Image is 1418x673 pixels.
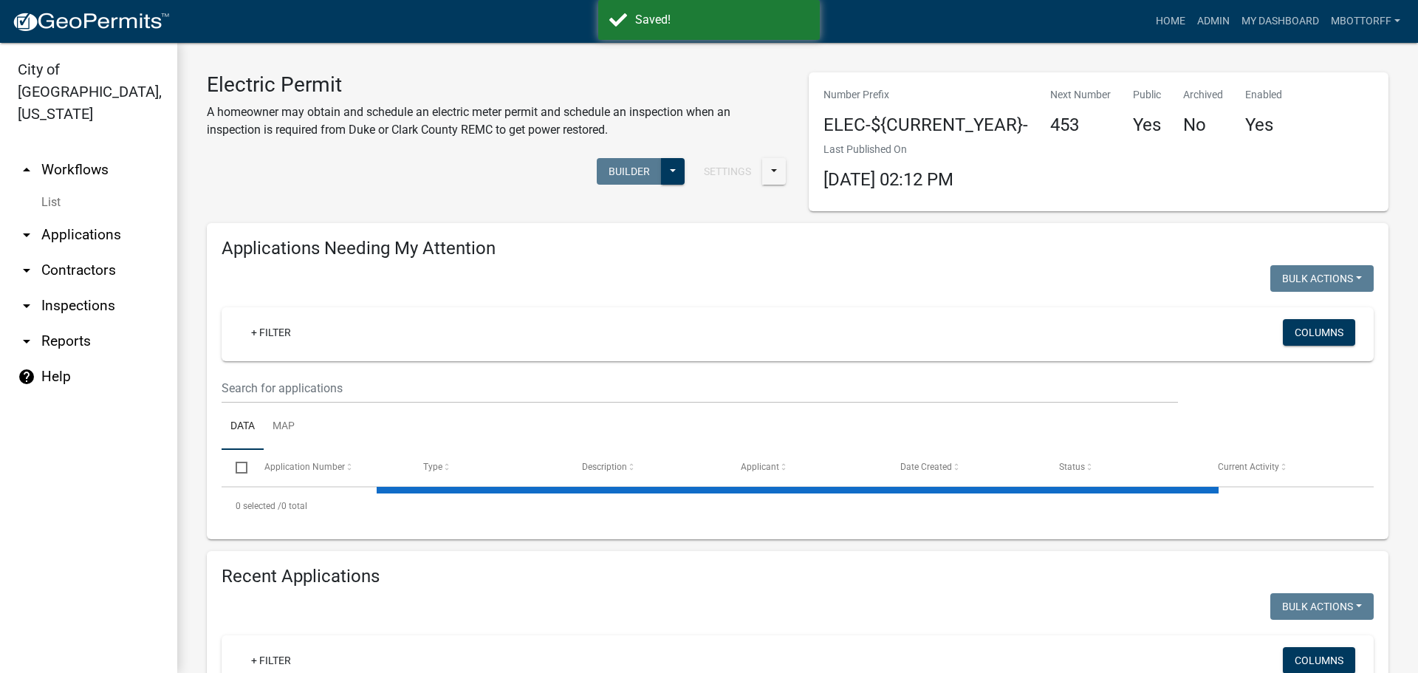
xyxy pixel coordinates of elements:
[741,462,779,472] span: Applicant
[1283,319,1355,346] button: Columns
[18,226,35,244] i: arrow_drop_down
[823,87,1028,103] p: Number Prefix
[18,297,35,315] i: arrow_drop_down
[423,462,442,472] span: Type
[264,403,304,451] a: Map
[727,450,886,485] datatable-header-cell: Applicant
[1191,7,1236,35] a: Admin
[222,373,1178,403] input: Search for applications
[18,368,35,386] i: help
[1133,115,1161,136] h4: Yes
[239,319,303,346] a: + Filter
[823,115,1028,136] h4: ELEC-${CURRENT_YEAR}-
[1204,450,1363,485] datatable-header-cell: Current Activity
[1150,7,1191,35] a: Home
[222,403,264,451] a: Data
[1045,450,1204,485] datatable-header-cell: Status
[222,450,250,485] datatable-header-cell: Select
[409,450,568,485] datatable-header-cell: Type
[1133,87,1161,103] p: Public
[264,462,345,472] span: Application Number
[692,158,763,185] button: Settings
[18,332,35,350] i: arrow_drop_down
[635,11,809,29] div: Saved!
[1270,593,1374,620] button: Bulk Actions
[222,488,1374,525] div: 0 total
[1245,115,1282,136] h4: Yes
[1270,265,1374,292] button: Bulk Actions
[236,501,281,511] span: 0 selected /
[250,450,408,485] datatable-header-cell: Application Number
[1218,462,1279,472] span: Current Activity
[18,161,35,179] i: arrow_drop_up
[207,72,787,98] h3: Electric Permit
[1050,87,1111,103] p: Next Number
[886,450,1044,485] datatable-header-cell: Date Created
[1183,115,1223,136] h4: No
[222,566,1374,587] h4: Recent Applications
[900,462,952,472] span: Date Created
[568,450,727,485] datatable-header-cell: Description
[1245,87,1282,103] p: Enabled
[1236,7,1325,35] a: My Dashboard
[1059,462,1085,472] span: Status
[1050,115,1111,136] h4: 453
[207,103,787,139] p: A homeowner may obtain and schedule an electric meter permit and schedule an inspection when an i...
[1183,87,1223,103] p: Archived
[823,169,953,190] span: [DATE] 02:12 PM
[823,142,953,157] p: Last Published On
[1325,7,1406,35] a: Mbottorff
[222,238,1374,259] h4: Applications Needing My Attention
[18,262,35,279] i: arrow_drop_down
[582,462,627,472] span: Description
[597,158,662,185] button: Builder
